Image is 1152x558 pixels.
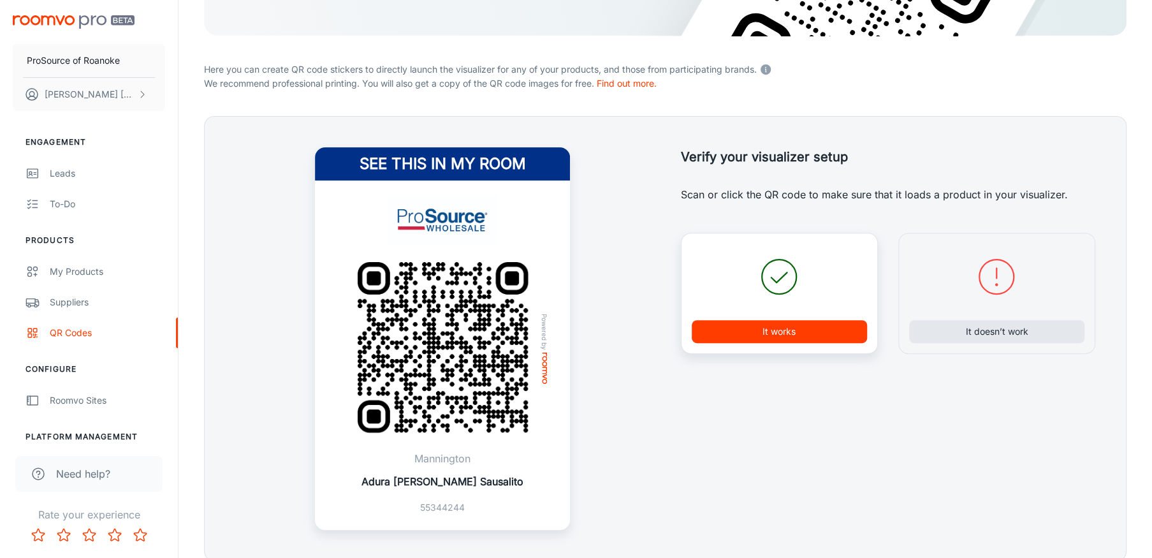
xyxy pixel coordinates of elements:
div: QR Codes [50,326,165,340]
img: ProSource of Roanoke [361,196,524,244]
div: Roomvo Sites [50,393,165,407]
h5: Verify your visualizer setup [681,147,1096,166]
div: To-do [50,197,165,211]
p: Here you can create QR code stickers to directly launch the visualizer for any of your products, ... [204,60,1126,77]
button: Rate 4 star [102,522,128,548]
button: Rate 5 star [128,522,153,548]
img: QR Code Example [339,244,546,451]
span: Need help? [56,466,110,481]
p: We recommend professional printing. You will also get a copy of the QR code images for free. [204,77,1126,91]
div: Suppliers [50,295,165,309]
button: It doesn’t work [909,320,1084,343]
button: Rate 3 star [77,522,102,548]
div: My Products [50,265,165,279]
a: See this in my roomProSource of RoanokeQR Code ExamplePowered byroomvoManningtonAdura [PERSON_NAM... [315,147,570,530]
h4: See this in my room [315,147,570,180]
p: Scan or click the QR code to make sure that it loads a product in your visualizer. [681,187,1096,202]
img: roomvo [542,353,547,384]
p: ProSource of Roanoke [27,54,120,68]
img: Roomvo PRO Beta [13,15,135,29]
button: Rate 2 star [51,522,77,548]
button: ProSource of Roanoke [13,44,165,77]
p: Adura [PERSON_NAME] Sausalito [361,474,523,489]
span: Powered by [538,314,551,350]
button: Rate 1 star [26,522,51,548]
p: Rate your experience [10,507,168,522]
div: Leads [50,166,165,180]
p: 55344244 [361,501,523,515]
button: It works [692,320,867,343]
a: Find out more. [597,78,657,89]
button: [PERSON_NAME] [PERSON_NAME] [13,78,165,111]
p: [PERSON_NAME] [PERSON_NAME] [45,87,135,101]
p: Mannington [361,451,523,466]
